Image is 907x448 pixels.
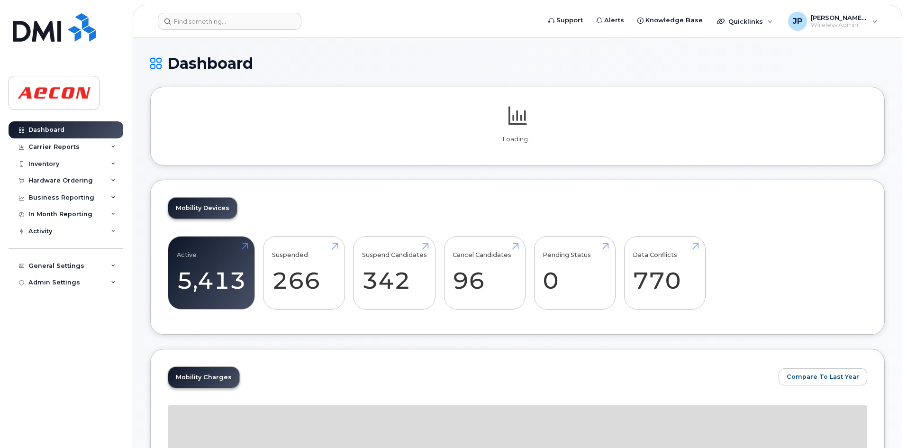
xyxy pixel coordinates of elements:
span: Compare To Last Year [787,372,859,381]
a: Mobility Devices [168,198,237,219]
h1: Dashboard [150,55,885,72]
p: Loading... [168,135,867,144]
a: Data Conflicts 770 [633,242,697,304]
a: Suspend Candidates 342 [362,242,427,304]
a: Mobility Charges [168,367,239,388]
a: Cancel Candidates 96 [453,242,517,304]
a: Active 5,413 [177,242,246,304]
a: Pending Status 0 [543,242,607,304]
a: Suspended 266 [272,242,336,304]
button: Compare To Last Year [779,368,867,385]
